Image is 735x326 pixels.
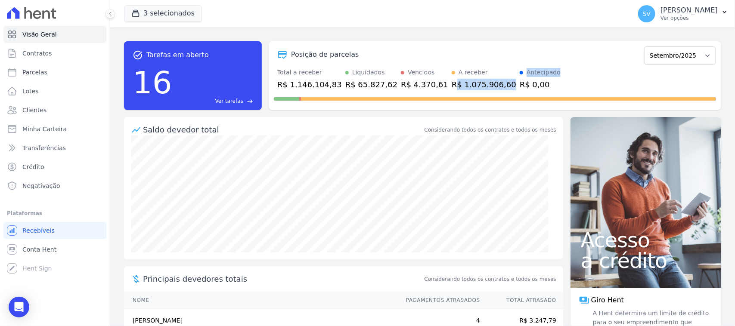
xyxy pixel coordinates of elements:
[661,6,718,15] p: [PERSON_NAME]
[22,245,56,254] span: Conta Hent
[7,208,103,218] div: Plataformas
[345,79,397,90] div: R$ 65.827,62
[3,83,106,100] a: Lotes
[520,79,561,90] div: R$ 0,00
[3,120,106,138] a: Minha Carteira
[291,49,359,60] div: Posição de parcelas
[176,97,253,105] a: Ver tarefas east
[401,79,448,90] div: R$ 4.370,61
[22,226,55,235] span: Recebíveis
[277,79,342,90] div: R$ 1.146.104,83
[22,30,57,39] span: Visão Geral
[22,125,67,133] span: Minha Carteira
[22,163,44,171] span: Crédito
[22,144,66,152] span: Transferências
[452,79,516,90] div: R$ 1.075.906,60
[22,87,39,95] span: Lotes
[9,297,29,317] div: Open Intercom Messenger
[3,241,106,258] a: Conta Hent
[3,139,106,157] a: Transferências
[22,68,47,77] span: Parcelas
[133,50,143,60] span: task_alt
[591,295,624,305] span: Giro Hent
[133,60,172,105] div: 16
[643,11,651,17] span: SV
[143,124,423,135] div: Saldo devedor total
[398,292,481,309] th: Pagamentos Atrasados
[3,222,106,239] a: Recebíveis
[215,97,243,105] span: Ver tarefas
[3,177,106,194] a: Negativação
[3,158,106,175] a: Crédito
[247,98,253,105] span: east
[3,26,106,43] a: Visão Geral
[3,101,106,119] a: Clientes
[459,68,488,77] div: A receber
[425,126,556,134] div: Considerando todos os contratos e todos os meses
[581,250,711,271] span: a crédito
[143,273,423,285] span: Principais devedores totais
[661,15,718,22] p: Ver opções
[581,230,711,250] span: Acesso
[3,64,106,81] a: Parcelas
[124,5,202,22] button: 3 selecionados
[481,292,563,309] th: Total Atrasado
[3,45,106,62] a: Contratos
[22,106,47,114] span: Clientes
[277,68,342,77] div: Total a receber
[631,2,735,26] button: SV [PERSON_NAME] Ver opções
[352,68,385,77] div: Liquidados
[124,292,398,309] th: Nome
[22,49,52,58] span: Contratos
[22,181,60,190] span: Negativação
[425,275,556,283] span: Considerando todos os contratos e todos os meses
[527,68,561,77] div: Antecipado
[146,50,209,60] span: Tarefas em aberto
[408,68,434,77] div: Vencidos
